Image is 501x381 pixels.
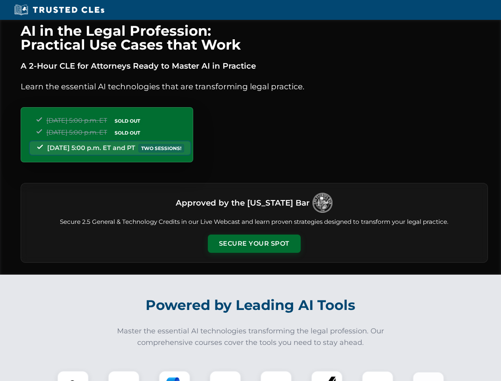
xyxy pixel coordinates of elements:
p: A 2-Hour CLE for Attorneys Ready to Master AI in Practice [21,60,488,72]
p: Master the essential AI technologies transforming the legal profession. Our comprehensive courses... [112,325,390,348]
span: [DATE] 5:00 p.m. ET [46,129,107,136]
button: Secure Your Spot [208,235,301,253]
span: SOLD OUT [112,129,143,137]
h1: AI in the Legal Profession: Practical Use Cases that Work [21,24,488,52]
p: Secure 2.5 General & Technology Credits in our Live Webcast and learn proven strategies designed ... [31,217,478,227]
h3: Approved by the [US_STATE] Bar [176,196,309,210]
img: Logo [313,193,332,213]
span: [DATE] 5:00 p.m. ET [46,117,107,124]
h2: Powered by Leading AI Tools [31,291,470,319]
p: Learn the essential AI technologies that are transforming legal practice. [21,80,488,93]
span: SOLD OUT [112,117,143,125]
img: Trusted CLEs [12,4,107,16]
